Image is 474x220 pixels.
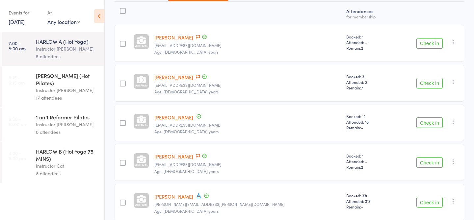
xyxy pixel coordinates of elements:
[346,153,390,159] span: Booked: 1
[154,83,341,87] small: aminerisi@yahoo.com
[2,66,104,107] a: 8:15 -9:15 am[PERSON_NAME] (Hot Pilates)Instructor [PERSON_NAME]17 attendees
[154,202,341,207] small: Laura.sharpe@uqconnect.edu.au
[36,86,99,94] div: Instructor [PERSON_NAME]
[154,34,193,41] a: [PERSON_NAME]
[154,49,219,55] span: Age: [DEMOGRAPHIC_DATA] years
[346,113,390,119] span: Booked: 12
[346,34,390,39] span: Booked: 1
[2,32,104,66] a: 7:00 -8:00 amHARLOW A (Hot Yoga)Instructor [PERSON_NAME]5 attendees
[346,85,390,90] span: Remain:
[36,148,99,162] div: HARLOW B (Hot Yoga 75 MINS)
[9,116,27,127] time: 9:30 - 10:00 am
[154,162,341,167] small: rodriguezpatricia08@yahoo.com
[346,193,390,198] span: Booked: 330
[154,114,193,121] a: [PERSON_NAME]
[9,150,26,161] time: 4:00 - 5:00 pm
[36,162,99,170] div: Instructor Cat
[36,45,99,53] div: Instructor [PERSON_NAME]
[346,125,390,130] span: Remain:
[2,142,104,183] a: 4:00 -5:00 pmHARLOW B (Hot Yoga 75 MINS)Instructor Cat8 attendees
[36,128,99,136] div: 0 attendees
[416,157,443,168] button: Check in
[361,204,363,209] span: -
[36,94,99,102] div: 17 attendees
[346,79,390,85] span: Attended: 2
[9,7,41,18] div: Events for
[2,108,104,141] a: 9:30 -10:00 am1 on 1 Reformer PilatesInstructor [PERSON_NAME]0 attendees
[9,18,25,25] a: [DATE]
[346,204,390,209] span: Remain:
[346,14,390,19] div: for membership
[36,113,99,121] div: 1 on 1 Reformer Pilates
[36,121,99,128] div: Instructor [PERSON_NAME]
[9,40,26,51] time: 7:00 - 8:00 am
[154,168,219,174] span: Age: [DEMOGRAPHIC_DATA] years
[361,164,363,170] span: 2
[154,123,341,127] small: negar.fasihiani@gmail.com
[361,85,363,90] span: 7
[154,74,193,81] a: [PERSON_NAME]
[346,159,390,164] span: Attended: -
[346,119,390,125] span: Attended: 10
[154,89,219,94] span: Age: [DEMOGRAPHIC_DATA] years
[346,45,390,51] span: Remain:
[36,38,99,45] div: HARLOW A (Hot Yoga)
[416,117,443,128] button: Check in
[346,74,390,79] span: Booked: 3
[154,129,219,134] span: Age: [DEMOGRAPHIC_DATA] years
[47,7,80,18] div: At
[416,38,443,49] button: Check in
[361,125,363,130] span: -
[346,164,390,170] span: Remain:
[344,5,393,22] div: Atten­dances
[154,208,219,214] span: Age: [DEMOGRAPHIC_DATA] years
[154,43,341,48] small: contimarco1121@gmail.com
[9,75,25,85] time: 8:15 - 9:15 am
[346,198,390,204] span: Attended: 313
[154,193,193,200] a: [PERSON_NAME]
[346,39,390,45] span: Attended: -
[36,53,99,60] div: 5 attendees
[36,72,99,86] div: [PERSON_NAME] (Hot Pilates)
[361,45,363,51] span: 2
[154,153,193,160] a: [PERSON_NAME]
[36,170,99,177] div: 8 attendees
[416,197,443,208] button: Check in
[416,78,443,88] button: Check in
[47,18,80,25] div: Any location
